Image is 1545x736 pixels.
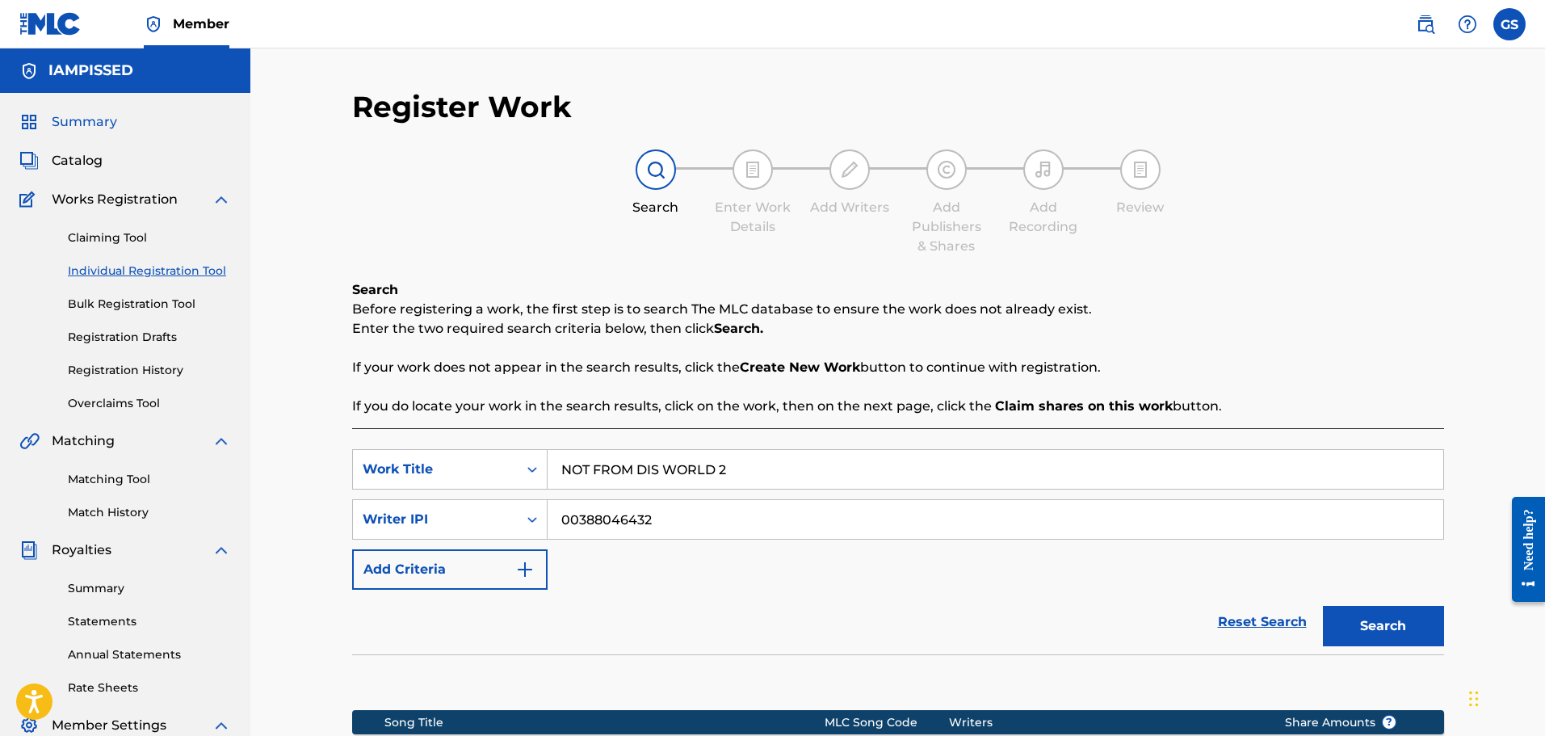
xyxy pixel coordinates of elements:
[1210,604,1315,640] a: Reset Search
[740,360,860,375] strong: Create New Work
[212,431,231,451] img: expand
[68,580,231,597] a: Summary
[1409,8,1442,40] a: Public Search
[19,112,39,132] img: Summary
[68,229,231,246] a: Claiming Tool
[212,190,231,209] img: expand
[68,395,231,412] a: Overclaims Tool
[352,397,1444,416] p: If you do locate your work in the search results, click on the work, then on the next page, click...
[949,714,1260,731] div: Writers
[19,12,82,36] img: MLC Logo
[1451,8,1484,40] div: Help
[352,549,548,590] button: Add Criteria
[352,319,1444,339] p: Enter the two required search criteria below, then click
[1285,714,1396,731] span: Share Amounts
[1383,716,1396,729] span: ?
[52,716,166,735] span: Member Settings
[144,15,163,34] img: Top Rightsholder
[384,714,825,731] div: Song Title
[1469,675,1479,723] div: Drag
[19,61,39,81] img: Accounts
[52,112,117,132] span: Summary
[52,540,111,560] span: Royalties
[212,716,231,735] img: expand
[68,679,231,696] a: Rate Sheets
[52,190,178,209] span: Works Registration
[352,89,572,125] h2: Register Work
[19,151,103,170] a: CatalogCatalog
[48,61,133,80] h5: IAMPISSED
[363,460,508,479] div: Work Title
[840,160,859,179] img: step indicator icon for Add Writers
[363,510,508,529] div: Writer IPI
[809,198,890,217] div: Add Writers
[19,716,39,735] img: Member Settings
[68,613,231,630] a: Statements
[1003,198,1084,237] div: Add Recording
[1131,160,1150,179] img: step indicator icon for Review
[19,540,39,560] img: Royalties
[52,151,103,170] span: Catalog
[68,263,231,280] a: Individual Registration Tool
[19,190,40,209] img: Works Registration
[995,398,1173,414] strong: Claim shares on this work
[937,160,956,179] img: step indicator icon for Add Publishers & Shares
[743,160,762,179] img: step indicator icon for Enter Work Details
[68,362,231,379] a: Registration History
[515,560,535,579] img: 9d2ae6d4665cec9f34b9.svg
[19,151,39,170] img: Catalog
[173,15,229,33] span: Member
[1464,658,1545,736] iframe: Chat Widget
[906,198,987,256] div: Add Publishers & Shares
[68,296,231,313] a: Bulk Registration Tool
[712,198,793,237] div: Enter Work Details
[352,358,1444,377] p: If your work does not appear in the search results, click the button to continue with registration.
[1034,160,1053,179] img: step indicator icon for Add Recording
[68,646,231,663] a: Annual Statements
[68,471,231,488] a: Matching Tool
[1323,606,1444,646] button: Search
[68,329,231,346] a: Registration Drafts
[68,504,231,521] a: Match History
[352,282,398,297] b: Search
[646,160,665,179] img: step indicator icon for Search
[19,431,40,451] img: Matching
[352,300,1444,319] p: Before registering a work, the first step is to search The MLC database to ensure the work does n...
[1416,15,1435,34] img: search
[19,112,117,132] a: SummarySummary
[212,540,231,560] img: expand
[52,431,115,451] span: Matching
[1100,198,1181,217] div: Review
[1493,8,1526,40] div: User Menu
[714,321,763,336] strong: Search.
[825,714,949,731] div: MLC Song Code
[352,449,1444,654] form: Search Form
[1500,484,1545,614] iframe: Resource Center
[1458,15,1477,34] img: help
[615,198,696,217] div: Search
